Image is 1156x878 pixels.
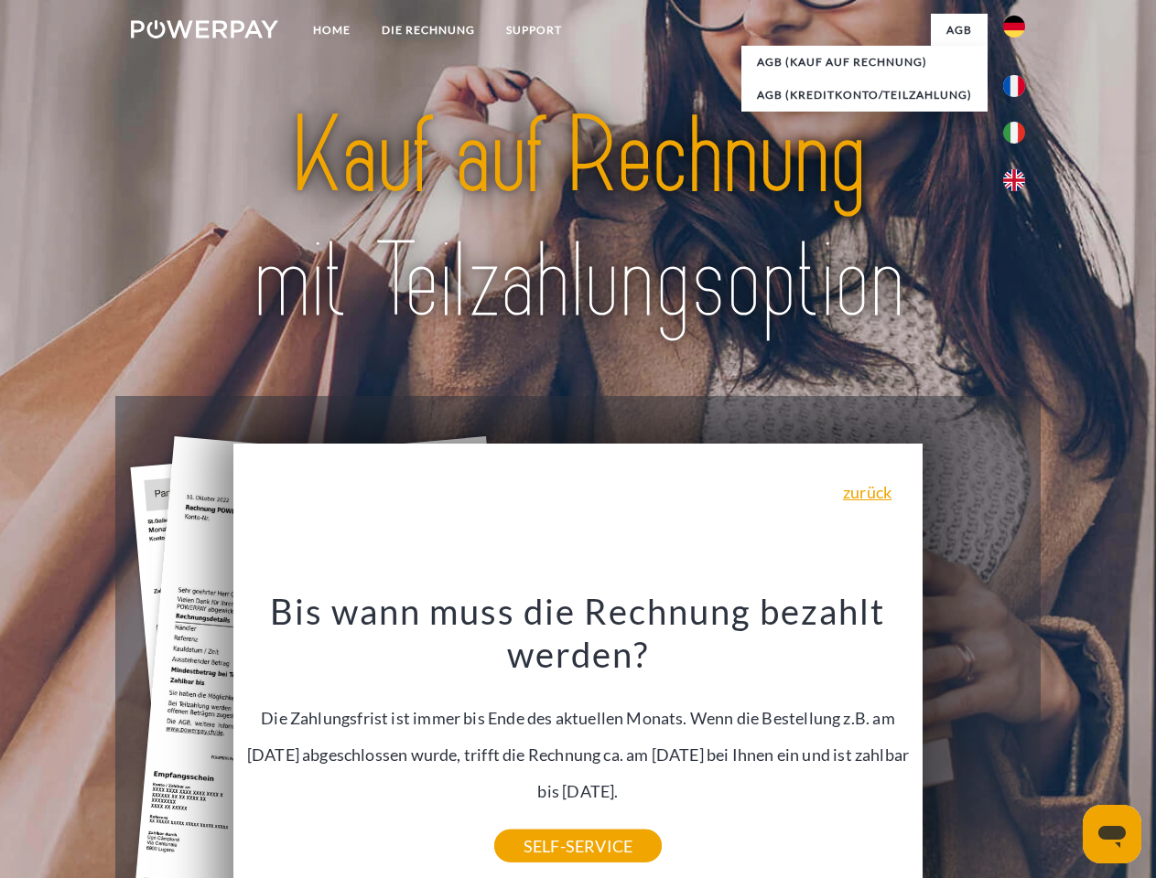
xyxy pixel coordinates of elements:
[244,589,913,677] h3: Bis wann muss die Rechnung bezahlt werden?
[366,14,491,47] a: DIE RECHNUNG
[931,14,988,47] a: agb
[175,88,981,350] img: title-powerpay_de.svg
[741,79,988,112] a: AGB (Kreditkonto/Teilzahlung)
[1003,75,1025,97] img: fr
[1003,122,1025,144] img: it
[131,20,278,38] img: logo-powerpay-white.svg
[494,830,662,862] a: SELF-SERVICE
[741,46,988,79] a: AGB (Kauf auf Rechnung)
[1003,16,1025,37] img: de
[1003,169,1025,191] img: en
[297,14,366,47] a: Home
[491,14,578,47] a: SUPPORT
[1083,805,1141,863] iframe: Schaltfläche zum Öffnen des Messaging-Fensters
[244,589,913,846] div: Die Zahlungsfrist ist immer bis Ende des aktuellen Monats. Wenn die Bestellung z.B. am [DATE] abg...
[843,484,891,500] a: zurück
